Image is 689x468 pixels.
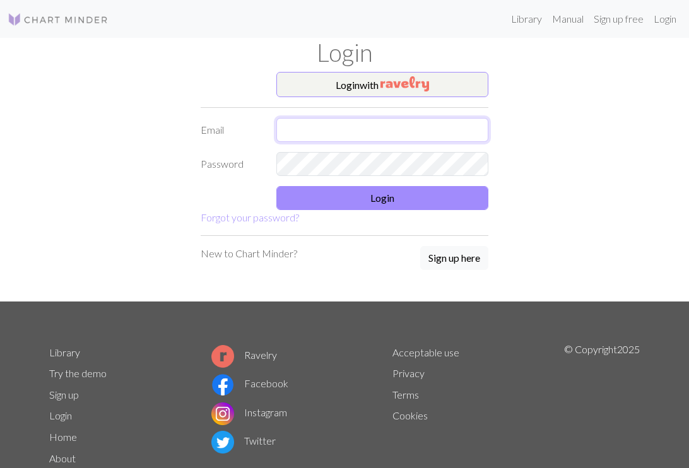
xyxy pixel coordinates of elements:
[380,76,429,91] img: Ravelry
[211,373,234,396] img: Facebook logo
[211,406,287,418] a: Instagram
[392,389,419,401] a: Terms
[49,389,79,401] a: Sign up
[201,211,299,223] a: Forgot your password?
[392,367,425,379] a: Privacy
[547,6,589,32] a: Manual
[201,246,297,261] p: New to Chart Minder?
[506,6,547,32] a: Library
[193,152,269,176] label: Password
[649,6,681,32] a: Login
[211,431,234,453] img: Twitter logo
[49,346,80,358] a: Library
[420,246,488,270] button: Sign up here
[276,72,488,97] button: Loginwith
[392,409,428,421] a: Cookies
[49,452,76,464] a: About
[49,431,77,443] a: Home
[211,377,288,389] a: Facebook
[211,349,277,361] a: Ravelry
[49,367,107,379] a: Try the demo
[276,186,488,210] button: Login
[420,246,488,271] a: Sign up here
[49,409,72,421] a: Login
[193,118,269,142] label: Email
[392,346,459,358] a: Acceptable use
[211,402,234,425] img: Instagram logo
[211,345,234,368] img: Ravelry logo
[8,12,109,27] img: Logo
[42,38,647,67] h1: Login
[211,435,276,447] a: Twitter
[589,6,649,32] a: Sign up free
